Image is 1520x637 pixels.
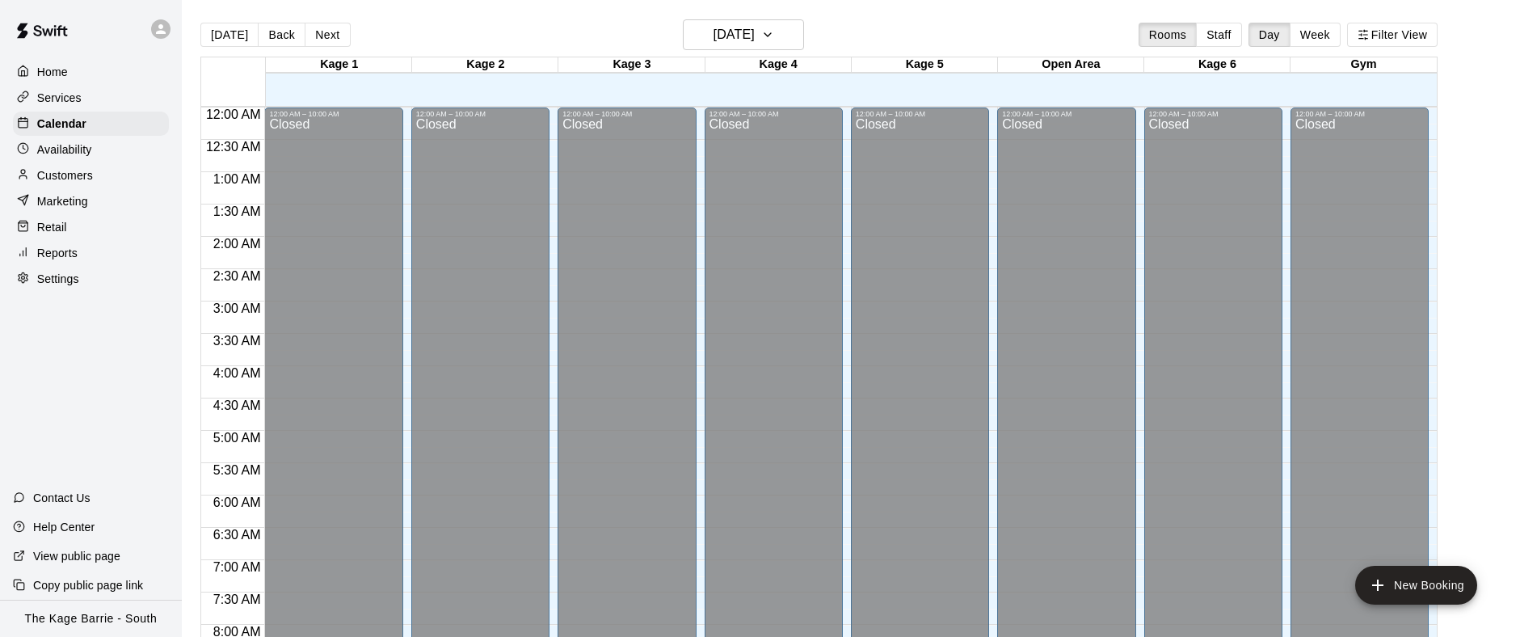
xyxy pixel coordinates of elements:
[258,23,305,47] button: Back
[33,577,143,593] p: Copy public page link
[269,110,398,118] div: 12:00 AM – 10:00 AM
[209,172,265,186] span: 1:00 AM
[209,431,265,445] span: 5:00 AM
[1196,23,1242,47] button: Staff
[37,141,92,158] p: Availability
[714,23,755,46] h6: [DATE]
[266,57,412,73] div: Kage 1
[998,57,1144,73] div: Open Area
[209,560,265,574] span: 7:00 AM
[1002,110,1131,118] div: 12:00 AM – 10:00 AM
[37,90,82,106] p: Services
[209,463,265,477] span: 5:30 AM
[852,57,998,73] div: Kage 5
[1149,110,1278,118] div: 12:00 AM – 10:00 AM
[209,593,265,606] span: 7:30 AM
[412,57,558,73] div: Kage 2
[209,366,265,380] span: 4:00 AM
[1144,57,1291,73] div: Kage 6
[202,108,265,121] span: 12:00 AM
[305,23,350,47] button: Next
[558,57,705,73] div: Kage 3
[13,215,169,239] a: Retail
[709,110,838,118] div: 12:00 AM – 10:00 AM
[37,64,68,80] p: Home
[13,137,169,162] a: Availability
[1355,566,1477,605] button: add
[13,267,169,291] a: Settings
[13,60,169,84] a: Home
[856,110,984,118] div: 12:00 AM – 10:00 AM
[25,610,158,627] p: The Kage Barrie - South
[209,269,265,283] span: 2:30 AM
[1248,23,1291,47] button: Day
[33,519,95,535] p: Help Center
[13,112,169,136] a: Calendar
[209,399,265,412] span: 4:30 AM
[13,189,169,213] a: Marketing
[1295,110,1424,118] div: 12:00 AM – 10:00 AM
[13,241,169,265] a: Reports
[37,245,78,261] p: Reports
[209,237,265,251] span: 2:00 AM
[33,490,91,506] p: Contact Us
[1290,23,1341,47] button: Week
[33,548,120,564] p: View public page
[37,116,86,132] p: Calendar
[13,86,169,110] a: Services
[209,205,265,218] span: 1:30 AM
[683,19,804,50] button: [DATE]
[209,496,265,509] span: 6:00 AM
[1139,23,1197,47] button: Rooms
[37,219,67,235] p: Retail
[705,57,852,73] div: Kage 4
[37,193,88,209] p: Marketing
[209,334,265,348] span: 3:30 AM
[1347,23,1438,47] button: Filter View
[209,528,265,542] span: 6:30 AM
[37,167,93,184] p: Customers
[202,140,265,154] span: 12:30 AM
[416,110,545,118] div: 12:00 AM – 10:00 AM
[1291,57,1437,73] div: Gym
[13,163,169,188] a: Customers
[562,110,691,118] div: 12:00 AM – 10:00 AM
[209,302,265,315] span: 3:00 AM
[37,271,79,287] p: Settings
[200,23,259,47] button: [DATE]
